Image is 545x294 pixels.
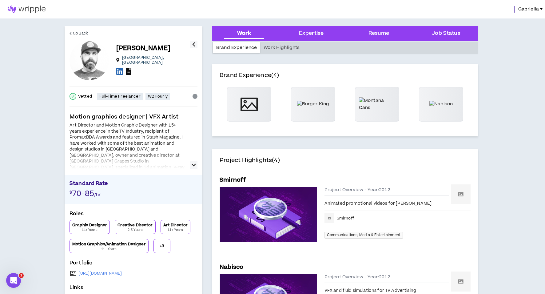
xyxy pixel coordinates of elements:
[117,223,153,228] p: Creative Director
[72,242,146,247] p: Motion Graphics/Animation Designer
[72,188,94,199] span: 70-85
[153,239,170,253] button: +3
[70,259,197,269] p: Portfolio
[6,273,21,288] iframe: Intercom live chat
[220,263,243,272] h5: Nabisco
[220,71,471,87] h4: Brand Experience (4)
[368,30,389,38] div: Resume
[241,96,258,113] span: picture
[324,187,390,193] span: Project Overview - Year: 2012
[260,42,303,53] div: Work Highlights
[432,30,460,38] div: Job Status
[324,232,403,239] span: Communications, Media & Entertainment
[324,213,334,223] img: Smirnoff
[220,187,317,242] img: project-case-studies-default.jpeg
[82,228,97,232] p: 11+ Years
[337,216,354,221] span: Smirnoff
[160,244,164,248] p: + 3
[99,94,141,99] p: Full-Time Freelancer
[359,97,395,111] img: Montana Cans
[70,123,186,183] div: Art Director and Motion Graphic Designer with 15+ years experience in the TV Industry, recipient ...
[19,273,24,278] span: 1
[70,180,197,189] p: Standard Rate
[237,30,251,38] div: Work
[213,42,260,53] div: Brand Experience
[429,101,453,107] img: Nabisco
[324,201,471,207] div: Animated promotional Videos for [PERSON_NAME]
[148,94,168,99] p: W2 Hourly
[122,55,190,65] p: [GEOGRAPHIC_DATA] , [GEOGRAPHIC_DATA]
[73,30,88,36] span: Go Back
[451,184,471,204] img: Smirnoff
[72,223,107,228] p: Graphic Designer
[116,44,170,53] p: [PERSON_NAME]
[128,228,143,232] p: 2-5 Years
[70,284,197,294] p: Links
[193,94,197,99] span: info-circle
[220,156,471,172] h4: Project Highlights (4)
[94,191,101,198] span: /hr
[70,190,72,195] span: $
[297,101,329,107] img: Burger King
[163,223,188,228] p: Art Director
[70,26,88,41] a: Go Back
[70,210,197,220] p: Roles
[299,30,324,38] div: Expertise
[70,113,197,121] p: Motion graphics designer | VFX Artist
[451,272,471,291] img: Nabisco
[168,228,183,232] p: 11+ Years
[324,274,390,280] span: Project Overview - Year: 2012
[220,176,246,184] h5: Smirnoff
[70,93,76,100] span: check-circle
[518,6,539,13] span: Gabriella
[79,271,122,276] a: [URL][DOMAIN_NAME]
[101,247,117,252] p: 11+ Years
[70,41,109,80] div: Jorge V.
[324,288,471,294] div: VFX and fluid simulations for TV Advertising
[78,94,92,99] p: Vetted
